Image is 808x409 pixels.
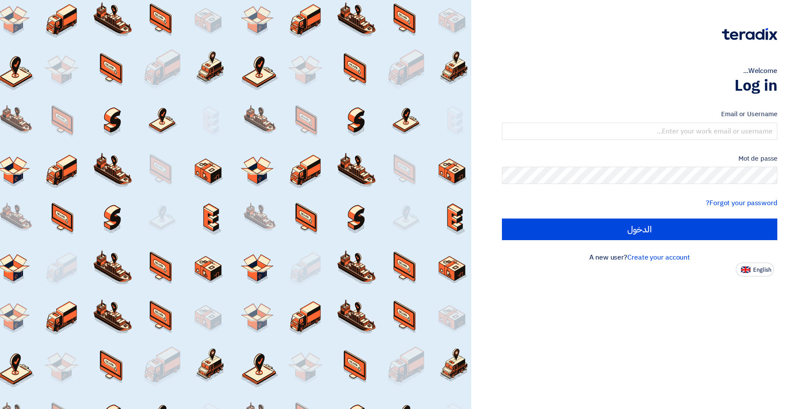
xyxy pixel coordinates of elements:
[627,252,690,263] a: Create your account
[502,66,777,76] div: Welcome...
[736,263,774,276] button: English
[502,219,777,240] input: الدخول
[753,267,771,273] span: English
[706,198,777,208] a: Forgot your password?
[502,252,777,263] div: A new user?
[722,28,777,40] img: Teradix logo
[502,109,777,119] label: Email or Username
[502,123,777,140] input: Enter your work email or username...
[502,154,777,164] label: Mot de passe
[502,76,777,95] h1: Log in
[741,266,751,273] img: en-US.png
